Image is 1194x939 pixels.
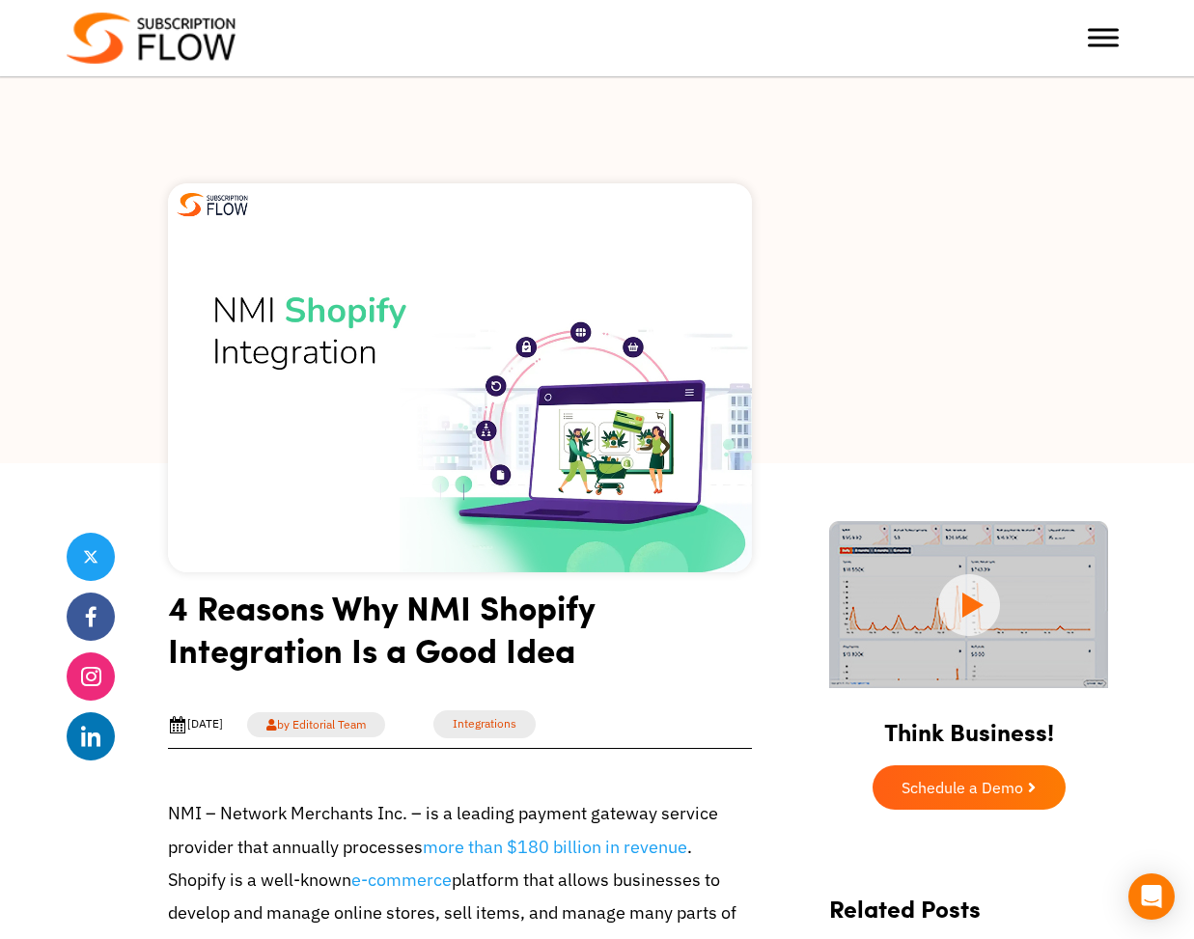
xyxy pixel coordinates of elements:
[1088,29,1119,47] button: Toggle Menu
[168,715,223,734] div: [DATE]
[168,183,752,572] img: NMI Shopify Integration
[247,712,385,737] a: by Editorial Team
[351,869,452,891] a: e-commerce
[902,780,1023,795] span: Schedule a Demo
[810,694,1128,756] h2: Think Business!
[67,13,236,64] img: Subscriptionflow
[829,521,1108,688] img: intro video
[423,836,687,858] a: more than $180 billion in revenue
[1128,873,1175,920] div: Open Intercom Messenger
[168,586,752,685] h1: 4 Reasons Why NMI Shopify Integration Is a Good Idea
[433,710,536,738] a: Integrations
[873,765,1066,810] a: Schedule a Demo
